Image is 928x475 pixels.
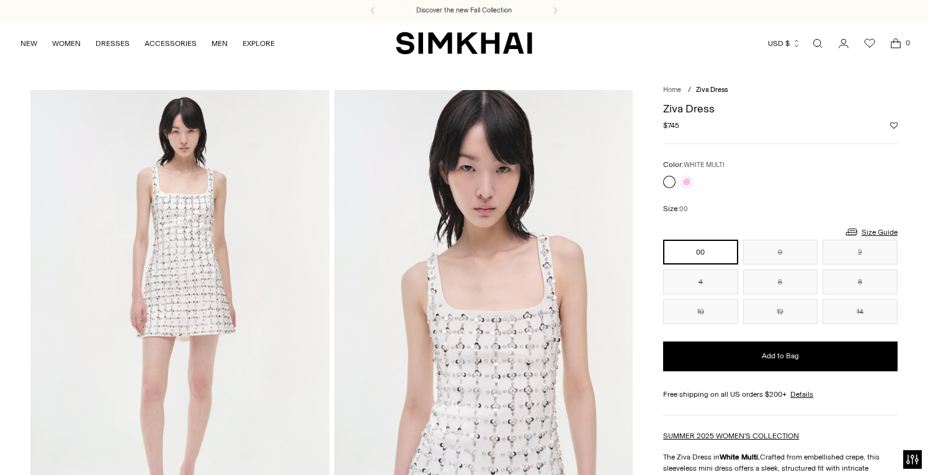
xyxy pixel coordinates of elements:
a: SUMMER 2025 WOMEN'S COLLECTION [663,432,799,440]
a: Go to the account page [831,31,856,56]
a: MEN [212,30,228,57]
a: Wishlist [857,31,882,56]
button: 6 [743,269,818,294]
a: DRESSES [96,30,130,57]
a: Details [790,389,813,400]
span: $745 [663,120,679,131]
a: EXPLORE [243,30,275,57]
button: 12 [743,299,818,324]
button: 10 [663,299,738,324]
span: 00 [679,205,688,213]
label: Size: [663,203,688,215]
button: USD $ [768,30,801,57]
button: 14 [823,299,897,324]
a: ACCESSORIES [145,30,197,57]
a: NEW [20,30,37,57]
button: 00 [663,240,738,265]
h1: Ziva Dress [663,103,897,114]
button: Add to Wishlist [890,122,898,129]
a: Size Guide [844,224,898,240]
span: Ziva Dress [696,86,728,94]
button: Add to Bag [663,342,897,371]
span: WHITE MULTI [684,161,725,169]
button: 0 [743,240,818,265]
button: 8 [823,269,897,294]
div: / [688,85,691,96]
button: 2 [823,240,897,265]
a: Discover the new Fall Collection [416,6,512,16]
a: Open search modal [805,31,830,56]
a: SIMKHAI [396,31,532,55]
span: 0 [902,37,913,48]
a: Home [663,86,681,94]
button: 4 [663,269,738,294]
strong: White Multi. [720,453,760,461]
div: Free shipping on all US orders $200+ [663,389,897,400]
label: Color: [663,159,725,171]
a: Open cart modal [883,31,908,56]
a: WOMEN [52,30,81,57]
span: Add to Bag [762,351,799,361]
nav: breadcrumbs [663,85,897,96]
